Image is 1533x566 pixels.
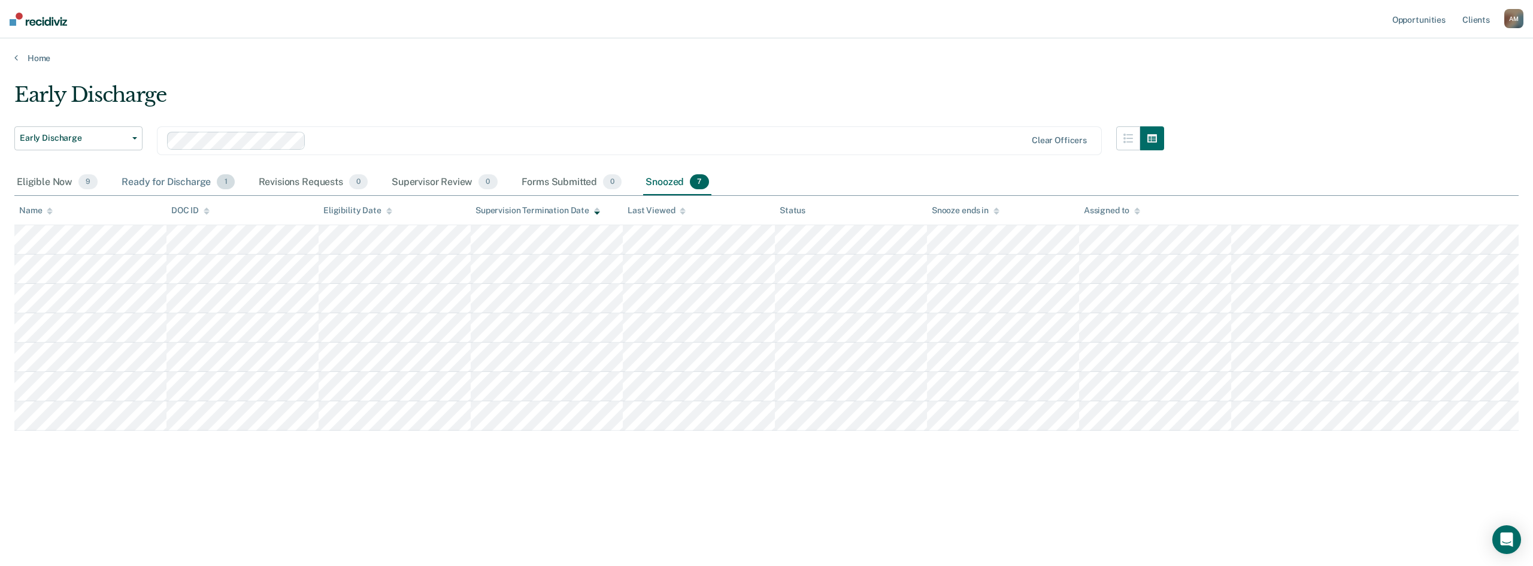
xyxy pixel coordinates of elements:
[478,174,497,190] span: 0
[119,170,237,196] div: Ready for Discharge1
[349,174,368,190] span: 0
[14,170,100,196] div: Eligible Now9
[389,170,500,196] div: Supervisor Review0
[14,83,1164,117] div: Early Discharge
[475,205,600,216] div: Supervision Termination Date
[78,174,98,190] span: 9
[628,205,686,216] div: Last Viewed
[519,170,625,196] div: Forms Submitted0
[603,174,622,190] span: 0
[171,205,210,216] div: DOC ID
[19,205,53,216] div: Name
[14,53,1519,63] a: Home
[1032,135,1087,146] div: Clear officers
[10,13,67,26] img: Recidiviz
[217,174,234,190] span: 1
[1084,205,1140,216] div: Assigned to
[643,170,711,196] div: Snoozed7
[780,205,805,216] div: Status
[1504,9,1523,28] div: A M
[932,205,999,216] div: Snooze ends in
[20,133,128,143] span: Early Discharge
[256,170,370,196] div: Revisions Requests0
[323,205,392,216] div: Eligibility Date
[1504,9,1523,28] button: AM
[690,174,708,190] span: 7
[1492,525,1521,554] div: Open Intercom Messenger
[14,126,143,150] button: Early Discharge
